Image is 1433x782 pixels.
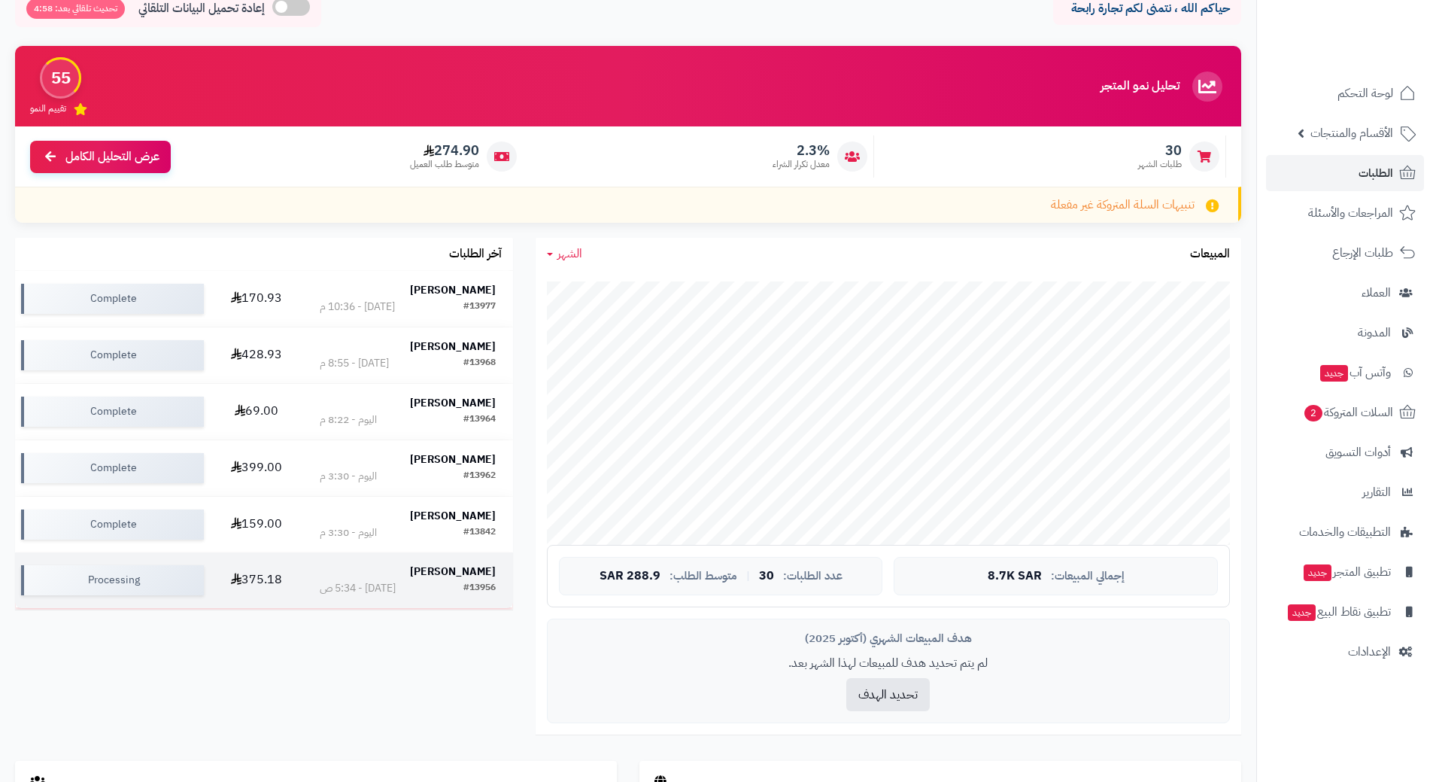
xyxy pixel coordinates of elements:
span: العملاء [1362,282,1391,303]
strong: [PERSON_NAME] [410,452,496,467]
div: #13968 [463,356,496,371]
a: العملاء [1266,275,1424,311]
div: Complete [21,397,204,427]
div: #13962 [463,469,496,484]
span: السلات المتروكة [1303,402,1393,423]
div: #13977 [463,300,496,315]
strong: [PERSON_NAME] [410,395,496,411]
strong: [PERSON_NAME] [410,564,496,580]
span: جديد [1320,365,1348,382]
a: عرض التحليل الكامل [30,141,171,173]
button: تحديد الهدف [846,678,930,711]
span: معدل تكرار الشراء [773,158,830,171]
div: هدف المبيعات الشهري (أكتوبر 2025) [559,631,1218,647]
h3: تحليل نمو المتجر [1101,80,1179,93]
img: logo-2.png [1331,38,1419,70]
span: وآتس آب [1319,362,1391,383]
td: 399.00 [210,440,303,496]
span: تنبيهات السلة المتروكة غير مفعلة [1051,196,1195,214]
span: طلبات الإرجاع [1332,242,1393,263]
a: تطبيق المتجرجديد [1266,554,1424,590]
div: #13956 [463,581,496,596]
span: | [746,571,750,582]
a: التقارير [1266,474,1424,510]
span: عرض التحليل الكامل [65,148,159,166]
div: [DATE] - 8:55 م [320,356,389,371]
a: السلات المتروكة2 [1266,394,1424,431]
span: 288.9 SAR [600,570,660,583]
div: #13842 [463,525,496,540]
h3: المبيعات [1190,248,1230,261]
span: الطلبات [1359,163,1393,184]
span: طلبات الشهر [1138,158,1182,171]
span: تطبيق المتجر [1302,561,1391,583]
span: جديد [1288,604,1316,621]
span: تقييم النمو [30,102,66,115]
span: التطبيقات والخدمات [1299,522,1391,543]
span: 2 [1304,405,1322,421]
div: Complete [21,340,204,370]
div: Complete [21,453,204,483]
a: تطبيق نقاط البيعجديد [1266,594,1424,630]
a: طلبات الإرجاع [1266,235,1424,271]
div: اليوم - 8:22 م [320,412,377,428]
span: 30 [759,570,774,583]
td: 428.93 [210,327,303,383]
span: عدد الطلبات: [783,570,842,583]
a: المدونة [1266,315,1424,351]
p: لم يتم تحديد هدف للمبيعات لهذا الشهر بعد. [559,655,1218,672]
div: Processing [21,565,204,595]
div: اليوم - 3:30 م [320,525,377,540]
span: متوسط الطلب: [669,570,737,583]
div: Complete [21,284,204,314]
a: التطبيقات والخدمات [1266,514,1424,550]
a: المراجعات والأسئلة [1266,195,1424,231]
span: لوحة التحكم [1337,83,1393,104]
span: جديد [1304,564,1331,581]
span: 2.3% [773,142,830,159]
a: الإعدادات [1266,634,1424,670]
div: [DATE] - 10:36 م [320,300,395,315]
a: الشهر [547,245,582,263]
h3: آخر الطلبات [449,248,502,261]
div: Complete [21,510,204,540]
strong: [PERSON_NAME] [410,508,496,524]
span: الإعدادات [1348,641,1391,662]
span: الشهر [557,245,582,263]
strong: [PERSON_NAME] [410,339,496,354]
span: تطبيق نقاط البيع [1286,601,1391,622]
span: 8.7K SAR [988,570,1042,583]
a: وآتس آبجديد [1266,354,1424,391]
span: المراجعات والأسئلة [1308,202,1393,224]
span: 274.90 [410,142,479,159]
span: الأقسام والمنتجات [1310,123,1393,144]
strong: [PERSON_NAME] [410,282,496,298]
td: 170.93 [210,271,303,327]
span: متوسط طلب العميل [410,158,479,171]
span: 30 [1138,142,1182,159]
span: إجمالي المبيعات: [1051,570,1125,583]
a: لوحة التحكم [1266,75,1424,111]
a: الطلبات [1266,155,1424,191]
td: 375.18 [210,552,303,608]
td: 159.00 [210,497,303,552]
div: #13964 [463,412,496,428]
span: أدوات التسويق [1325,442,1391,463]
td: 69.00 [210,384,303,440]
div: [DATE] - 5:34 ص [320,581,396,596]
div: اليوم - 3:30 م [320,469,377,484]
span: المدونة [1358,322,1391,343]
span: التقارير [1362,482,1391,503]
a: أدوات التسويق [1266,434,1424,470]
